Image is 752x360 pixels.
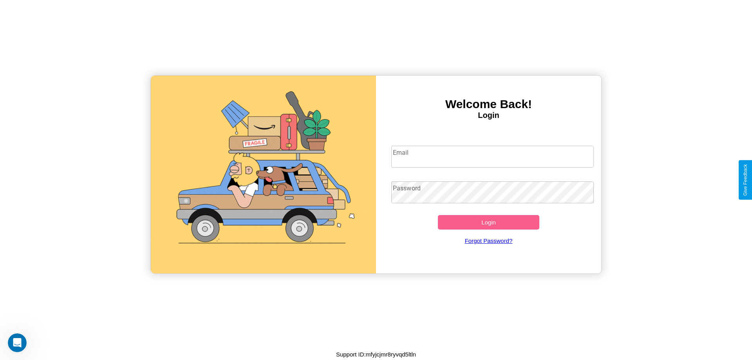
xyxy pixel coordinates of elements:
img: gif [151,76,376,273]
h3: Welcome Back! [376,98,601,111]
div: Give Feedback [743,164,748,196]
a: Forgot Password? [387,230,590,252]
button: Login [438,215,539,230]
iframe: Intercom live chat [8,333,27,352]
p: Support ID: mfyjcjmr8ryvqd5ltln [336,349,416,360]
h4: Login [376,111,601,120]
